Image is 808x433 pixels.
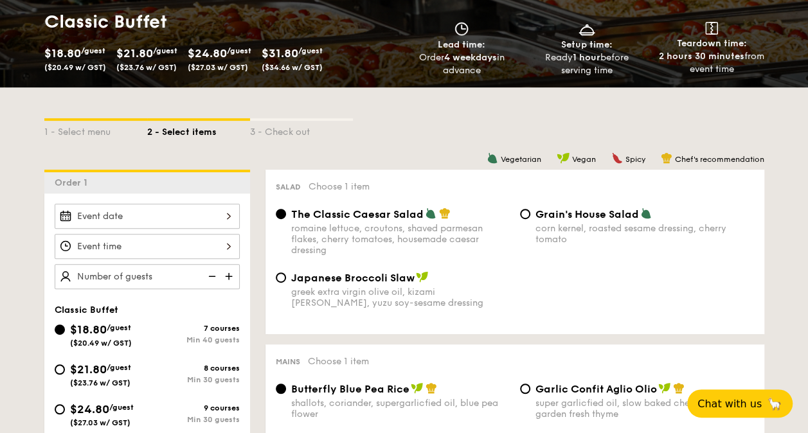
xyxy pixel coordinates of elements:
span: Garlic Confit Aglio Olio [535,383,657,395]
span: $21.80 [116,46,153,60]
img: icon-vegetarian.fe4039eb.svg [487,152,498,164]
img: icon-chef-hat.a58ddaea.svg [673,382,685,394]
div: romaine lettuce, croutons, shaved parmesan flakes, cherry tomatoes, housemade caesar dressing [291,223,510,256]
div: Order in advance [404,51,519,77]
span: $21.80 [70,362,107,376]
span: Choose 1 item [308,356,369,367]
img: icon-spicy.37a8142b.svg [611,152,623,164]
span: Vegan [572,155,596,164]
input: $18.80/guest($20.49 w/ GST)7 coursesMin 40 guests [55,324,65,335]
img: icon-vegan.f8ff3823.svg [658,382,671,394]
div: shallots, coriander, supergarlicfied oil, blue pea flower [291,398,510,420]
input: Event date [55,204,240,229]
strong: 2 hours 30 minutes [659,51,744,62]
input: Japanese Broccoli Slawgreek extra virgin olive oil, kizami [PERSON_NAME], yuzu soy-sesame dressing [276,272,286,283]
strong: 4 weekdays [444,52,496,63]
span: /guest [153,46,177,55]
img: icon-chef-hat.a58ddaea.svg [426,382,437,394]
span: Setup time: [561,39,613,50]
img: icon-dish.430c3a2e.svg [577,22,597,36]
input: The Classic Caesar Saladromaine lettuce, croutons, shaved parmesan flakes, cherry tomatoes, house... [276,209,286,219]
img: icon-clock.2db775ea.svg [452,22,471,36]
input: Garlic Confit Aglio Oliosuper garlicfied oil, slow baked cherry tomatoes, garden fresh thyme [520,384,530,394]
img: icon-chef-hat.a58ddaea.svg [439,208,451,219]
img: icon-add.58712e84.svg [220,264,240,288]
div: 7 courses [147,324,240,333]
span: Order 1 [55,177,93,188]
span: ($20.49 w/ GST) [44,63,106,72]
img: icon-vegan.f8ff3823.svg [557,152,570,164]
span: /guest [298,46,323,55]
span: Choose 1 item [309,181,370,192]
span: Grain's House Salad [535,208,639,220]
span: $31.80 [262,46,298,60]
div: from event time [654,50,769,76]
input: Grain's House Saladcorn kernel, roasted sesame dressing, cherry tomato [520,209,530,219]
span: /guest [107,363,131,372]
div: 8 courses [147,364,240,373]
span: ($23.76 w/ GST) [70,378,130,387]
span: Vegetarian [501,155,541,164]
input: $21.80/guest($23.76 w/ GST)8 coursesMin 30 guests [55,364,65,375]
span: ($23.76 w/ GST) [116,63,177,72]
input: Butterfly Blue Pea Riceshallots, coriander, supergarlicfied oil, blue pea flower [276,384,286,394]
span: /guest [81,46,105,55]
span: Chef's recommendation [675,155,764,164]
span: The Classic Caesar Salad [291,208,424,220]
span: /guest [109,403,134,412]
span: ($27.03 w/ GST) [70,418,130,427]
strong: 1 hour [573,52,600,63]
span: $18.80 [44,46,81,60]
div: 9 courses [147,403,240,412]
span: Mains [276,357,300,366]
input: $24.80/guest($27.03 w/ GST)9 coursesMin 30 guests [55,404,65,414]
img: icon-vegan.f8ff3823.svg [411,382,424,394]
span: Butterfly Blue Pea Rice [291,383,409,395]
img: icon-vegan.f8ff3823.svg [416,271,429,283]
div: 3 - Check out [250,121,353,139]
span: $18.80 [70,323,107,337]
span: $24.80 [188,46,227,60]
img: icon-teardown.65201eee.svg [705,22,718,35]
span: 🦙 [767,396,782,411]
div: Min 40 guests [147,335,240,344]
span: Spicy [625,155,645,164]
div: greek extra virgin olive oil, kizami [PERSON_NAME], yuzu soy-sesame dressing [291,287,510,308]
span: Salad [276,182,301,191]
input: Event time [55,234,240,259]
img: icon-chef-hat.a58ddaea.svg [661,152,672,164]
span: /guest [227,46,251,55]
span: ($34.66 w/ GST) [262,63,323,72]
input: Number of guests [55,264,240,289]
div: corn kernel, roasted sesame dressing, cherry tomato [535,223,754,245]
img: icon-vegetarian.fe4039eb.svg [640,208,652,219]
span: Lead time: [438,39,485,50]
span: ($20.49 w/ GST) [70,339,132,348]
span: /guest [107,323,131,332]
span: Teardown time: [677,38,747,49]
img: icon-vegetarian.fe4039eb.svg [425,208,436,219]
div: 1 - Select menu [44,121,147,139]
h1: Classic Buffet [44,10,399,33]
div: super garlicfied oil, slow baked cherry tomatoes, garden fresh thyme [535,398,754,420]
span: Classic Buffet [55,305,118,315]
span: ($27.03 w/ GST) [188,63,248,72]
div: Min 30 guests [147,375,240,384]
button: Chat with us🦙 [687,389,793,418]
div: Ready before serving time [529,51,644,77]
div: 2 - Select items [147,121,250,139]
span: Japanese Broccoli Slaw [291,272,415,284]
div: Min 30 guests [147,415,240,424]
span: $24.80 [70,402,109,416]
span: Chat with us [697,398,762,410]
img: icon-reduce.1d2dbef1.svg [201,264,220,288]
